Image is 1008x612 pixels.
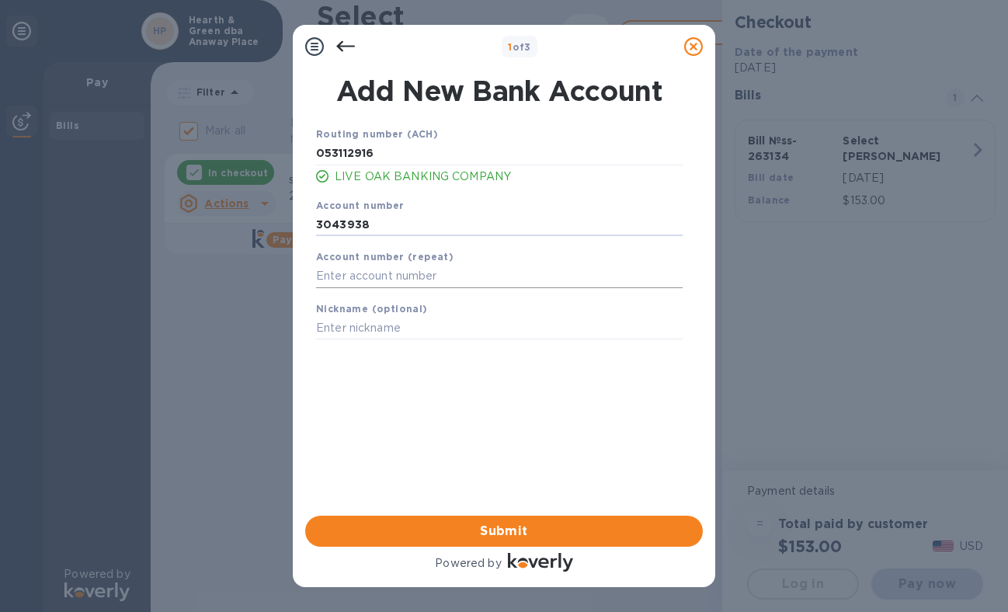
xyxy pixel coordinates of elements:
[508,41,531,53] b: of 3
[316,200,405,211] b: Account number
[508,41,512,53] span: 1
[335,169,683,185] p: LIVE OAK BANKING COMPANY
[305,516,703,547] button: Submit
[316,251,454,263] b: Account number (repeat)
[316,128,438,140] b: Routing number (ACH)
[435,555,501,572] p: Powered by
[316,142,683,165] input: Enter routing number
[318,522,690,541] span: Submit
[307,75,692,107] h1: Add New Bank Account
[316,303,428,315] b: Nickname (optional)
[508,553,573,572] img: Logo
[316,213,683,236] input: Enter account number
[316,317,683,340] input: Enter nickname
[316,265,683,288] input: Enter account number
